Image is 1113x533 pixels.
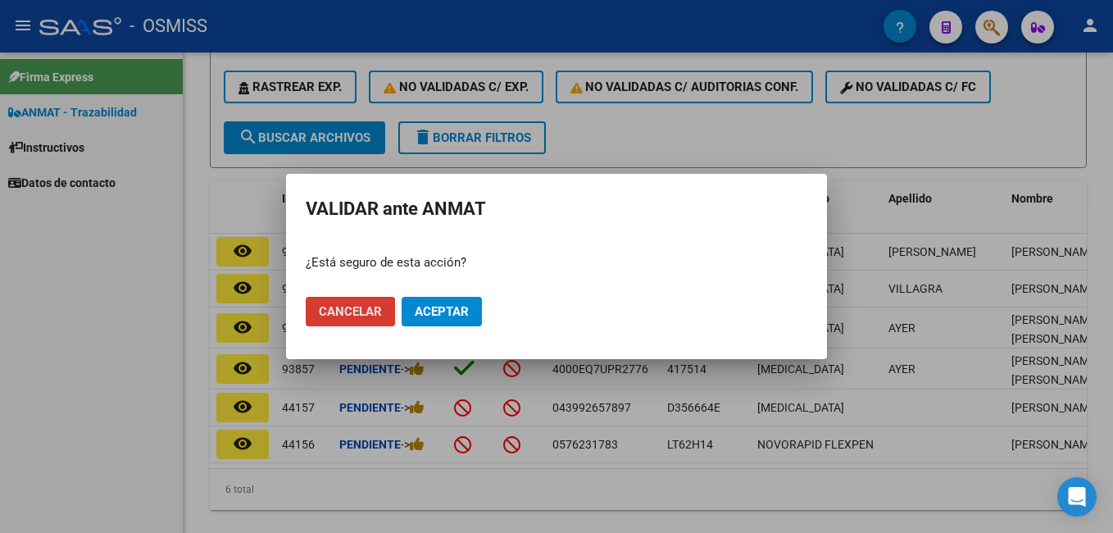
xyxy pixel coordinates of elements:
[415,304,469,319] span: Aceptar
[306,194,807,225] h2: VALIDAR ante ANMAT
[306,253,807,272] p: ¿Está seguro de esta acción?
[306,297,395,326] button: Cancelar
[402,297,482,326] button: Aceptar
[319,304,382,319] span: Cancelar
[1057,477,1097,517] div: Open Intercom Messenger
